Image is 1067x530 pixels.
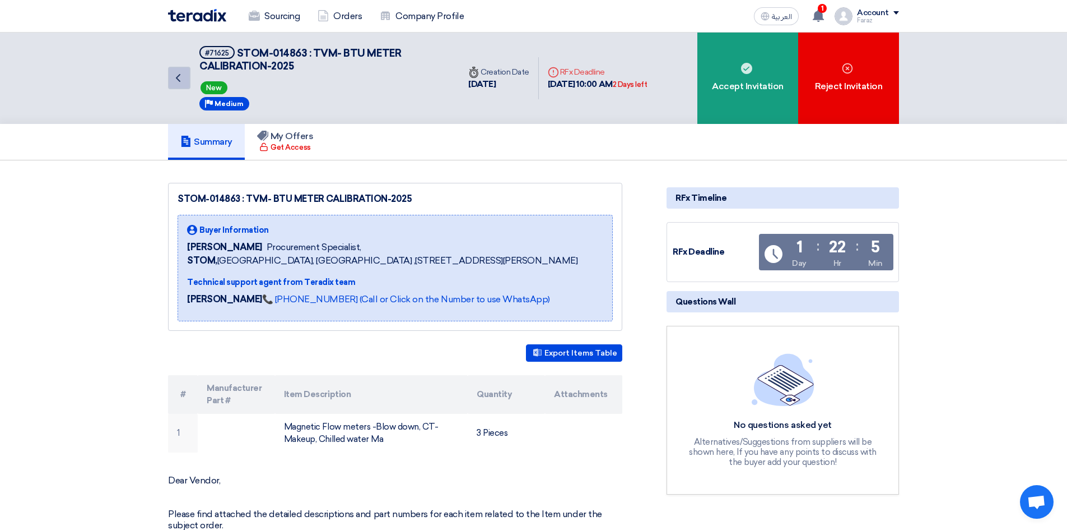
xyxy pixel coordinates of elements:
img: profile_test.png [835,7,852,25]
span: [GEOGRAPHIC_DATA], [GEOGRAPHIC_DATA] ,[STREET_ADDRESS][PERSON_NAME] [187,254,577,268]
div: Accept Invitation [697,33,798,124]
button: العربية [754,7,799,25]
img: empty_state_list.svg [752,353,814,406]
div: Reject Invitation [798,33,899,124]
div: 2 Days left [613,79,647,90]
img: Teradix logo [168,9,226,22]
a: Sourcing [240,4,309,29]
div: : [856,236,859,256]
th: Attachments [545,375,622,414]
th: Quantity [468,375,545,414]
h5: Summary [180,136,232,148]
div: RFx Timeline [667,187,899,209]
td: 1 [168,414,198,453]
a: Company Profile [371,4,473,29]
strong: [PERSON_NAME] [187,294,262,305]
a: My Offers Get Access [245,124,326,160]
span: العربية [772,13,792,21]
div: Alternatives/Suggestions from suppliers will be shown here, If you have any points to discuss wit... [688,437,878,467]
div: Hr [833,257,841,269]
div: Creation Date [468,66,529,78]
div: Day [792,257,807,269]
span: New [201,81,227,94]
div: Technical support agent from Teradix team [187,276,577,288]
td: Magnetic Flow meters -Blow down, CT-Makeup, Chilled water Ma [275,414,468,453]
div: Open chat [1020,485,1054,519]
div: [DATE] [468,78,529,91]
th: Manufacturer Part # [198,375,275,414]
div: Faraz [857,17,899,24]
a: Orders [309,4,371,29]
span: Procurement Specialist, [267,241,361,254]
span: Buyer Information [199,224,269,236]
a: Summary [168,124,245,160]
div: #71625 [205,49,229,57]
div: STOM-014863 : TVM- BTU METER CALIBRATION-2025 [178,192,613,206]
div: : [817,236,819,256]
div: 5 [871,239,880,255]
span: STOM-014863 : TVM- BTU METER CALIBRATION-2025 [199,47,401,72]
h5: My Offers [257,131,314,142]
div: No questions asked yet [688,420,878,431]
div: Get Access [259,142,310,153]
td: 3 Pieces [468,414,545,453]
button: Export Items Table [526,344,622,362]
b: STOM, [187,255,217,266]
span: 1 [818,4,827,13]
p: Dear Vendor, [168,475,622,486]
div: [DATE] 10:00 AM [548,78,647,91]
span: Questions Wall [675,296,735,308]
div: RFx Deadline [548,66,647,78]
div: RFx Deadline [673,246,757,259]
span: Medium [215,100,244,108]
div: 1 [796,239,803,255]
div: Min [868,257,883,269]
div: Account [857,8,889,18]
h5: STOM-014863 : TVM- BTU METER CALIBRATION-2025 [199,46,446,73]
span: [PERSON_NAME] [187,241,262,254]
th: # [168,375,198,414]
th: Item Description [275,375,468,414]
div: 22 [829,239,845,255]
a: 📞 [PHONE_NUMBER] (Call or Click on the Number to use WhatsApp) [262,294,550,305]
